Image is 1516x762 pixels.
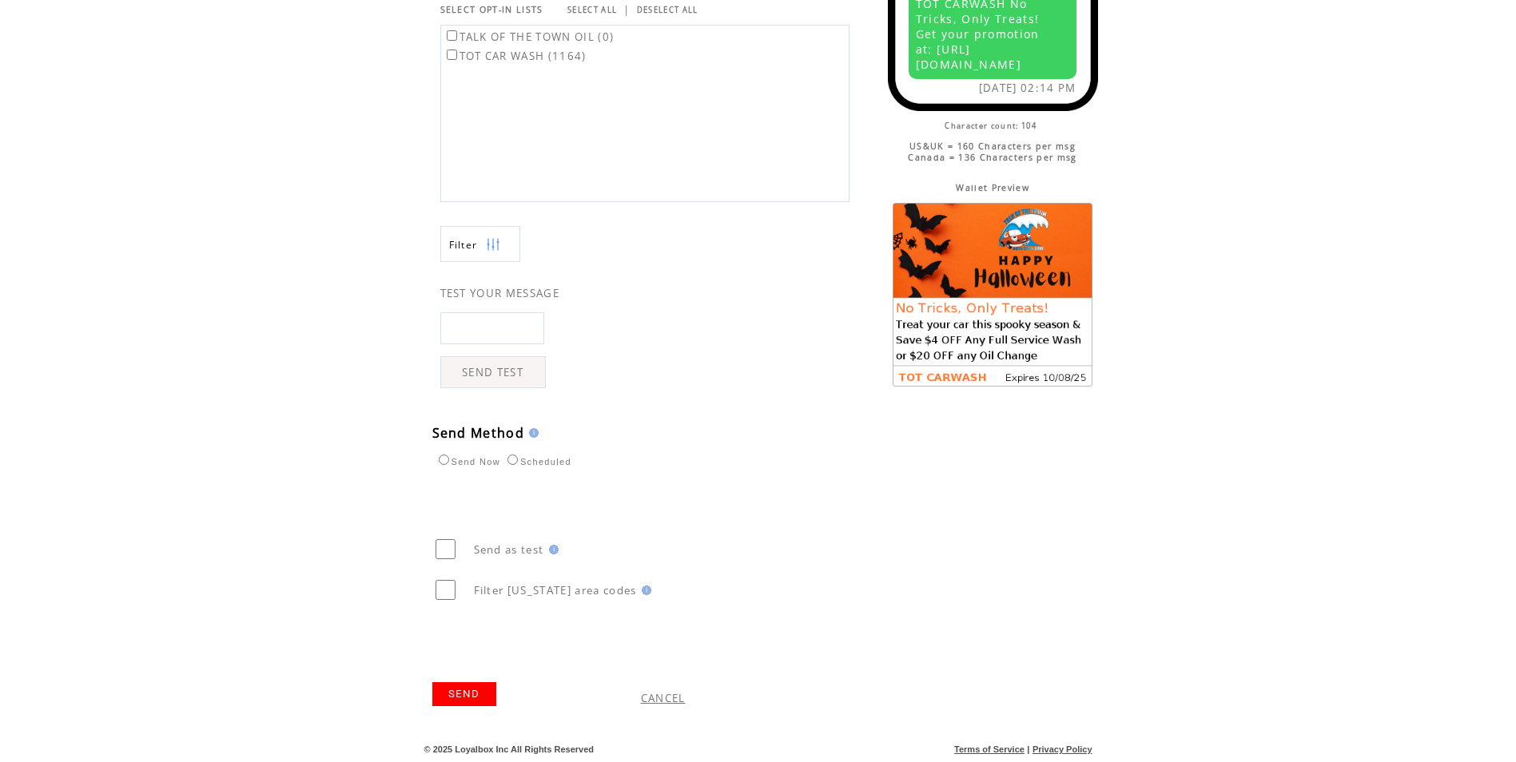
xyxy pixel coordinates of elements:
[424,744,595,754] span: © 2025 Loyalbox Inc All Rights Reserved
[444,30,615,44] label: TALK OF THE TOWN OIL (0)
[909,141,1076,152] span: US&UK = 160 Characters per msg
[435,457,500,466] label: Send Now
[893,203,1092,387] img: images
[979,81,1076,95] span: [DATE] 02:14 PM
[567,5,617,15] a: SELECT ALL
[432,682,496,706] a: SEND
[444,49,587,63] label: TOT CAR WASH (1164)
[623,2,630,17] span: |
[908,152,1076,163] span: Canada = 136 Characters per msg
[447,50,457,60] input: TOT CAR WASH (1164)
[524,428,539,438] img: help.gif
[440,4,543,15] span: SELECT OPT-IN LISTS
[945,121,1037,131] span: Character count: 104
[1033,744,1092,754] a: Privacy Policy
[447,30,457,41] input: TALK OF THE TOWN OIL (0)
[637,5,698,15] a: DESELECT ALL
[1027,744,1029,754] span: |
[954,744,1025,754] a: Terms of Service
[439,454,449,465] input: Send Now
[544,545,559,554] img: help.gif
[449,238,478,252] span: Show filters
[432,424,525,442] span: Send Method
[641,691,686,705] a: CANCEL
[440,286,560,300] span: TEST YOUR MESSAGE
[637,585,651,595] img: help.gif
[507,454,518,465] input: Scheduled
[503,457,571,466] label: Scheduled
[440,356,546,388] a: SEND TEST
[486,227,500,263] img: filters.png
[956,182,1029,193] span: Wallet Preview
[440,226,520,262] a: Filter
[474,583,637,597] span: Filter [US_STATE] area codes
[474,542,544,557] span: Send as test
